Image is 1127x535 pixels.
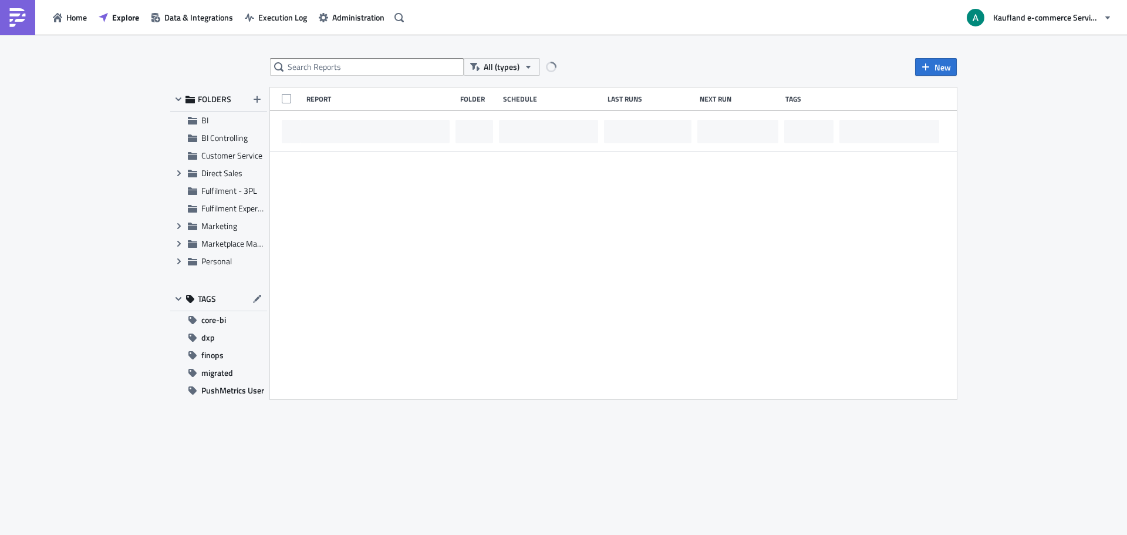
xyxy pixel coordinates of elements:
button: New [915,58,957,76]
span: TAGS [198,294,216,304]
button: Execution Log [239,8,313,26]
button: Explore [93,8,145,26]
span: finops [201,346,224,364]
button: Home [47,8,93,26]
span: BI [201,114,208,126]
button: dxp [170,329,267,346]
img: Avatar [966,8,986,28]
div: Report [306,95,454,103]
button: Data & Integrations [145,8,239,26]
span: migrated [201,364,233,382]
span: Marketplace Management [201,237,293,250]
span: All (types) [484,60,519,73]
span: Kaufland e-commerce Services GmbH & Co. KG [993,11,1099,23]
span: Explore [112,11,139,23]
span: dxp [201,329,215,346]
span: BI Controlling [201,132,248,144]
div: Next Run [700,95,780,103]
button: finops [170,346,267,364]
img: PushMetrics [8,8,27,27]
span: Personal [201,255,232,267]
button: All (types) [464,58,540,76]
button: Kaufland e-commerce Services GmbH & Co. KG [960,5,1118,31]
span: Data & Integrations [164,11,233,23]
div: Last Runs [608,95,694,103]
span: Customer Service [201,149,262,161]
input: Search Reports [270,58,464,76]
span: PushMetrics User [201,382,264,399]
span: Home [66,11,87,23]
div: Schedule [503,95,602,103]
button: PushMetrics User [170,382,267,399]
span: New [934,61,951,73]
span: Marketing [201,220,237,232]
button: Administration [313,8,390,26]
span: Fulfilment Experience [201,202,276,214]
span: core-bi [201,311,226,329]
div: Tags [785,95,835,103]
button: migrated [170,364,267,382]
button: core-bi [170,311,267,329]
span: Direct Sales [201,167,242,179]
span: Fulfilment - 3PL [201,184,257,197]
span: Execution Log [258,11,307,23]
span: Administration [332,11,384,23]
div: Folder [460,95,497,103]
span: FOLDERS [198,94,231,105]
